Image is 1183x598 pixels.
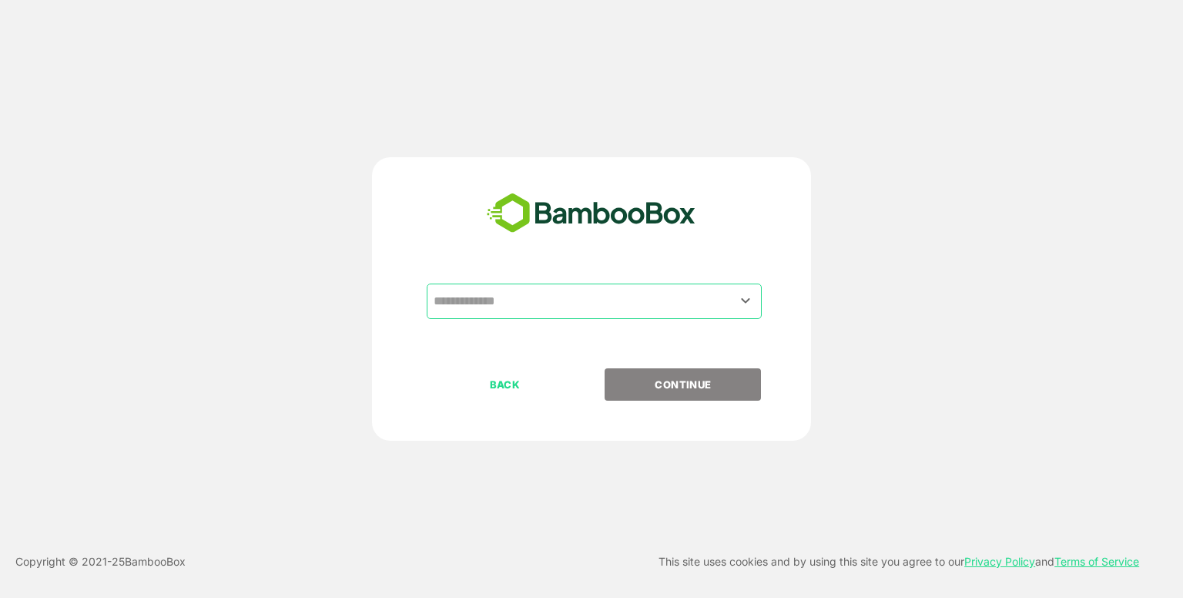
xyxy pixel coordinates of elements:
[964,555,1035,568] a: Privacy Policy
[15,553,186,571] p: Copyright © 2021- 25 BambooBox
[605,368,761,401] button: CONTINUE
[1054,555,1139,568] a: Terms of Service
[428,376,582,393] p: BACK
[478,188,704,239] img: bamboobox
[736,291,756,311] button: Open
[606,376,760,393] p: CONTINUE
[659,553,1139,571] p: This site uses cookies and by using this site you agree to our and
[427,368,583,401] button: BACK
